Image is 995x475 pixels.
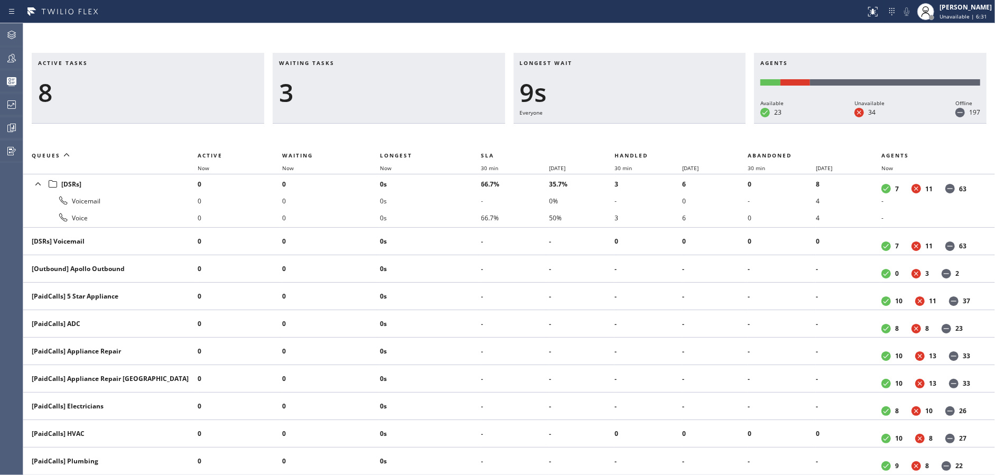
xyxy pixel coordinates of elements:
[682,315,748,332] li: -
[198,233,282,250] li: 0
[816,370,881,387] li: -
[748,425,815,442] li: 0
[959,406,966,415] dd: 26
[282,398,380,415] li: 0
[481,398,549,415] li: -
[912,324,921,333] dt: Unavailable
[198,164,209,172] span: Now
[748,288,815,305] li: -
[895,296,903,305] dd: 10
[929,296,936,305] dd: 11
[615,175,682,192] li: 3
[895,461,899,470] dd: 9
[32,152,60,159] span: Queues
[380,260,481,277] li: 0s
[895,184,899,193] dd: 7
[816,453,881,470] li: -
[549,288,615,305] li: -
[549,398,615,415] li: -
[549,209,615,226] li: 50%
[615,453,682,470] li: -
[955,461,963,470] dd: 22
[912,184,921,193] dt: Unavailable
[380,164,392,172] span: Now
[520,59,573,67] span: Longest wait
[549,425,615,442] li: -
[912,461,921,471] dt: Unavailable
[481,233,549,250] li: -
[282,260,380,277] li: 0
[198,175,282,192] li: 0
[682,425,748,442] li: 0
[816,209,881,226] li: 4
[881,296,891,306] dt: Available
[282,192,380,209] li: 0
[748,209,815,226] li: 0
[32,264,189,273] div: [Outbound] Apollo Outbound
[760,98,784,108] div: Available
[682,192,748,209] li: 0
[895,406,899,415] dd: 8
[881,184,891,193] dt: Available
[881,241,891,251] dt: Available
[969,108,980,117] dd: 197
[682,288,748,305] li: -
[748,164,765,172] span: 30 min
[380,343,481,360] li: 0s
[895,241,899,250] dd: 7
[748,192,815,209] li: -
[816,164,832,172] span: [DATE]
[760,108,770,117] dt: Available
[282,288,380,305] li: 0
[549,315,615,332] li: -
[682,343,748,360] li: -
[942,461,951,471] dt: Offline
[959,184,966,193] dd: 63
[895,351,903,360] dd: 10
[816,175,881,192] li: 8
[963,296,970,305] dd: 37
[925,269,929,278] dd: 3
[748,175,815,192] li: 0
[925,461,929,470] dd: 8
[549,175,615,192] li: 35.7%
[282,315,380,332] li: 0
[198,453,282,470] li: 0
[380,233,481,250] li: 0s
[198,315,282,332] li: 0
[549,233,615,250] li: -
[748,260,815,277] li: -
[881,406,891,416] dt: Available
[912,406,921,416] dt: Unavailable
[481,453,549,470] li: -
[895,324,899,333] dd: 8
[949,296,959,306] dt: Offline
[760,59,788,67] span: Agents
[816,192,881,209] li: 4
[881,209,982,226] li: -
[481,343,549,360] li: -
[380,425,481,442] li: 0s
[549,343,615,360] li: -
[925,324,929,333] dd: 8
[481,425,549,442] li: -
[282,152,313,159] span: Waiting
[748,343,815,360] li: -
[955,324,963,333] dd: 23
[881,192,982,209] li: -
[895,269,899,278] dd: 0
[481,192,549,209] li: -
[32,374,189,383] div: [PaidCalls] Appliance Repair [GEOGRAPHIC_DATA]
[549,370,615,387] li: -
[615,370,682,387] li: -
[915,296,925,306] dt: Unavailable
[895,434,903,443] dd: 10
[198,192,282,209] li: 0
[380,175,481,192] li: 0s
[682,260,748,277] li: -
[32,319,189,328] div: [PaidCalls] ADC
[929,379,936,388] dd: 13
[925,241,933,250] dd: 11
[198,288,282,305] li: 0
[549,192,615,209] li: 0%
